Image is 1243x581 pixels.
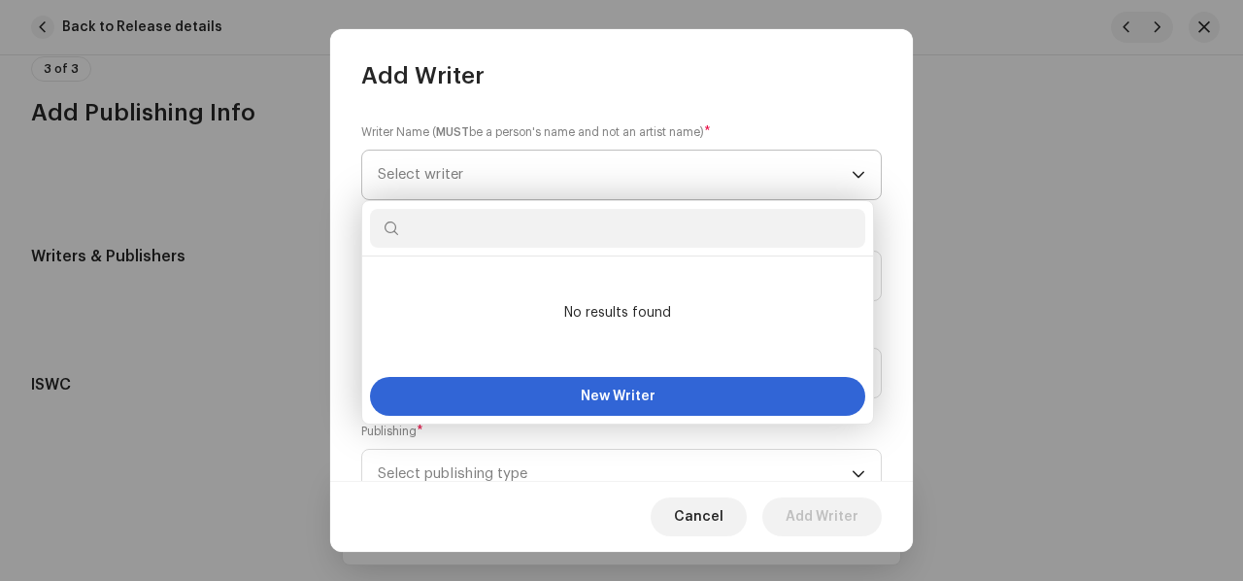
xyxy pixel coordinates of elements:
[581,390,655,403] span: New Writer
[852,450,865,498] div: dropdown trigger
[436,126,469,138] strong: MUST
[370,377,865,416] button: New Writer
[361,422,417,441] small: Publishing
[361,60,485,91] span: Add Writer
[651,497,747,536] button: Cancel
[852,151,865,199] div: dropdown trigger
[378,151,852,199] span: Select writer
[370,264,865,361] li: No results found
[762,497,882,536] button: Add Writer
[361,122,704,142] small: Writer Name ( be a person's name and not an artist name)
[378,167,463,182] span: Select writer
[362,256,873,369] ul: Option List
[378,450,852,498] span: Select publishing type
[786,497,858,536] span: Add Writer
[674,497,723,536] span: Cancel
